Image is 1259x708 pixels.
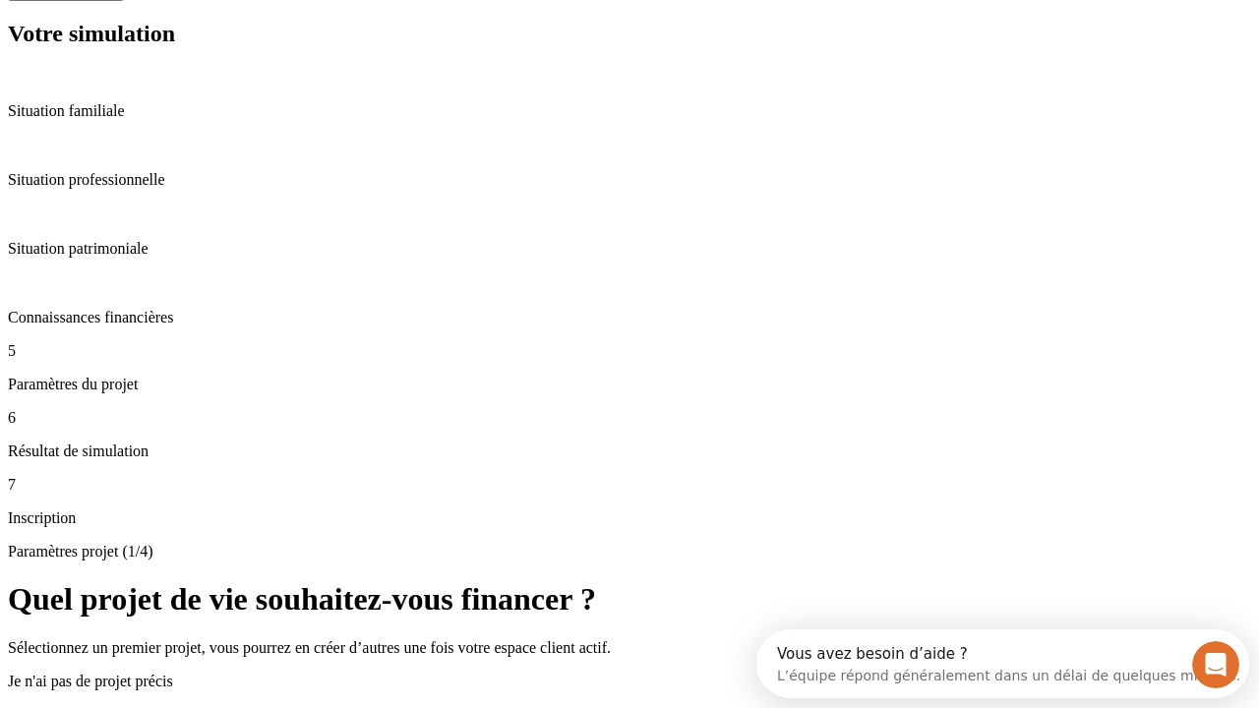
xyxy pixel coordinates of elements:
p: Paramètres projet (1/4) [8,543,1251,560]
p: Résultat de simulation [8,442,1251,460]
p: 7 [8,476,1251,494]
p: Paramètres du projet [8,376,1251,393]
iframe: Intercom live chat discovery launcher [756,629,1249,698]
p: 5 [8,342,1251,360]
h1: Quel projet de vie souhaitez-vous financer ? [8,581,1251,618]
span: Sélectionnez un premier projet, vous pourrez en créer d’autres une fois votre espace client actif. [8,639,611,656]
iframe: Intercom live chat [1192,641,1239,688]
p: Situation familiale [8,102,1251,120]
h2: Votre simulation [8,21,1251,47]
div: L’équipe répond généralement dans un délai de quelques minutes. [21,32,484,53]
div: Ouvrir le Messenger Intercom [8,8,542,62]
p: Situation patrimoniale [8,240,1251,258]
p: Connaissances financières [8,309,1251,326]
p: Inscription [8,509,1251,527]
p: 6 [8,409,1251,427]
div: Vous avez besoin d’aide ? [21,17,484,32]
p: Situation professionnelle [8,171,1251,189]
p: Je n'ai pas de projet précis [8,673,1251,690]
